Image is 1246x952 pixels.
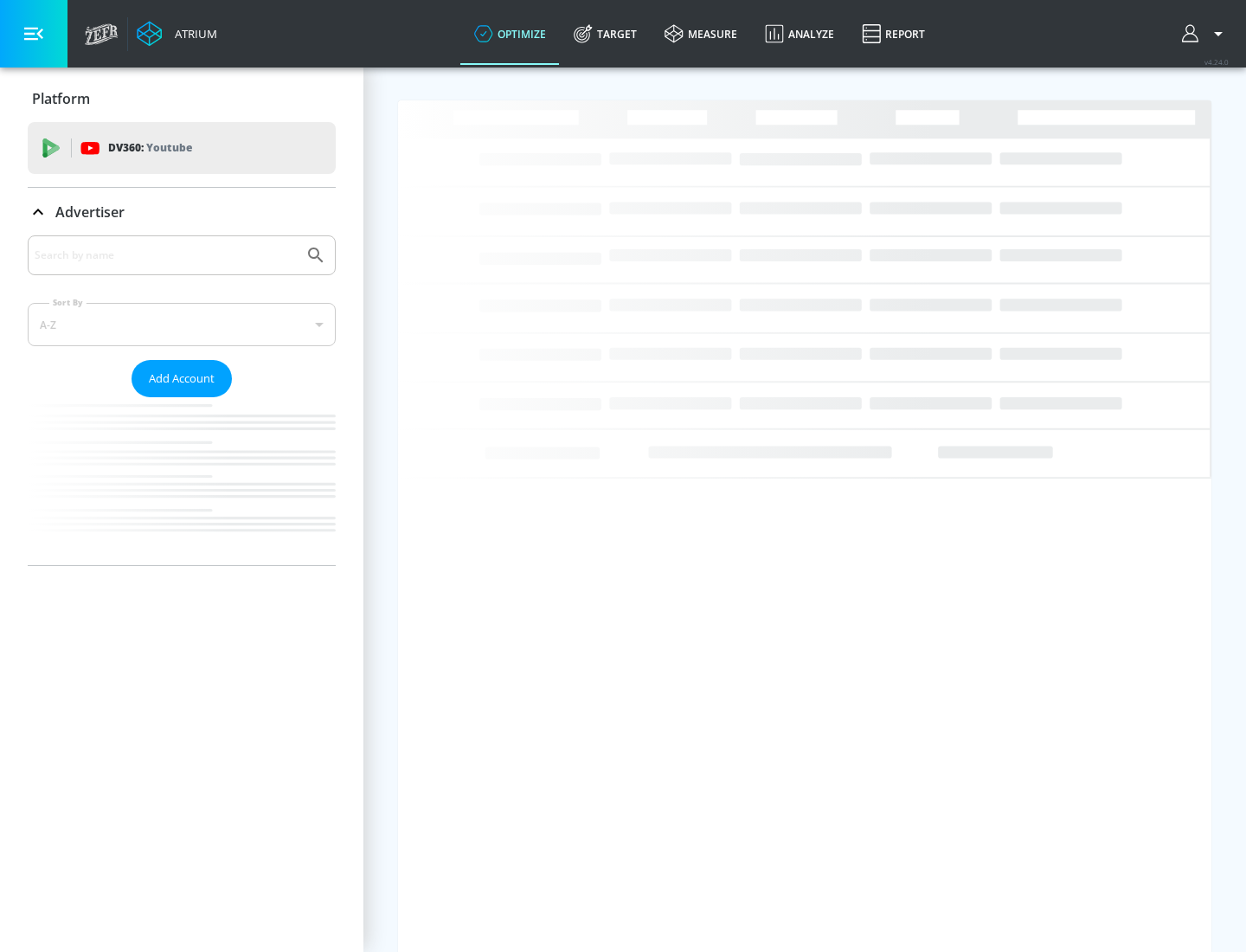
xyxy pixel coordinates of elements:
[28,397,336,565] nav: list of Advertiser
[168,26,217,42] div: Atrium
[55,203,125,222] p: Advertiser
[28,74,336,123] div: Platform
[108,138,192,158] p: DV360:
[132,360,232,397] button: Add Account
[751,3,848,65] a: Analyze
[560,3,651,65] a: Target
[146,138,192,157] p: Youtube
[460,3,560,65] a: optimize
[49,297,87,308] label: Sort By
[1204,57,1229,67] span: v 4.24.0
[28,303,336,346] div: A-Z
[28,122,336,174] div: DV360: Youtube
[35,244,297,267] input: Search by name
[28,235,336,565] div: Advertiser
[848,3,939,65] a: Report
[149,369,215,389] span: Add Account
[137,21,217,47] a: Atrium
[651,3,751,65] a: measure
[28,188,336,236] div: Advertiser
[32,89,90,108] p: Platform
